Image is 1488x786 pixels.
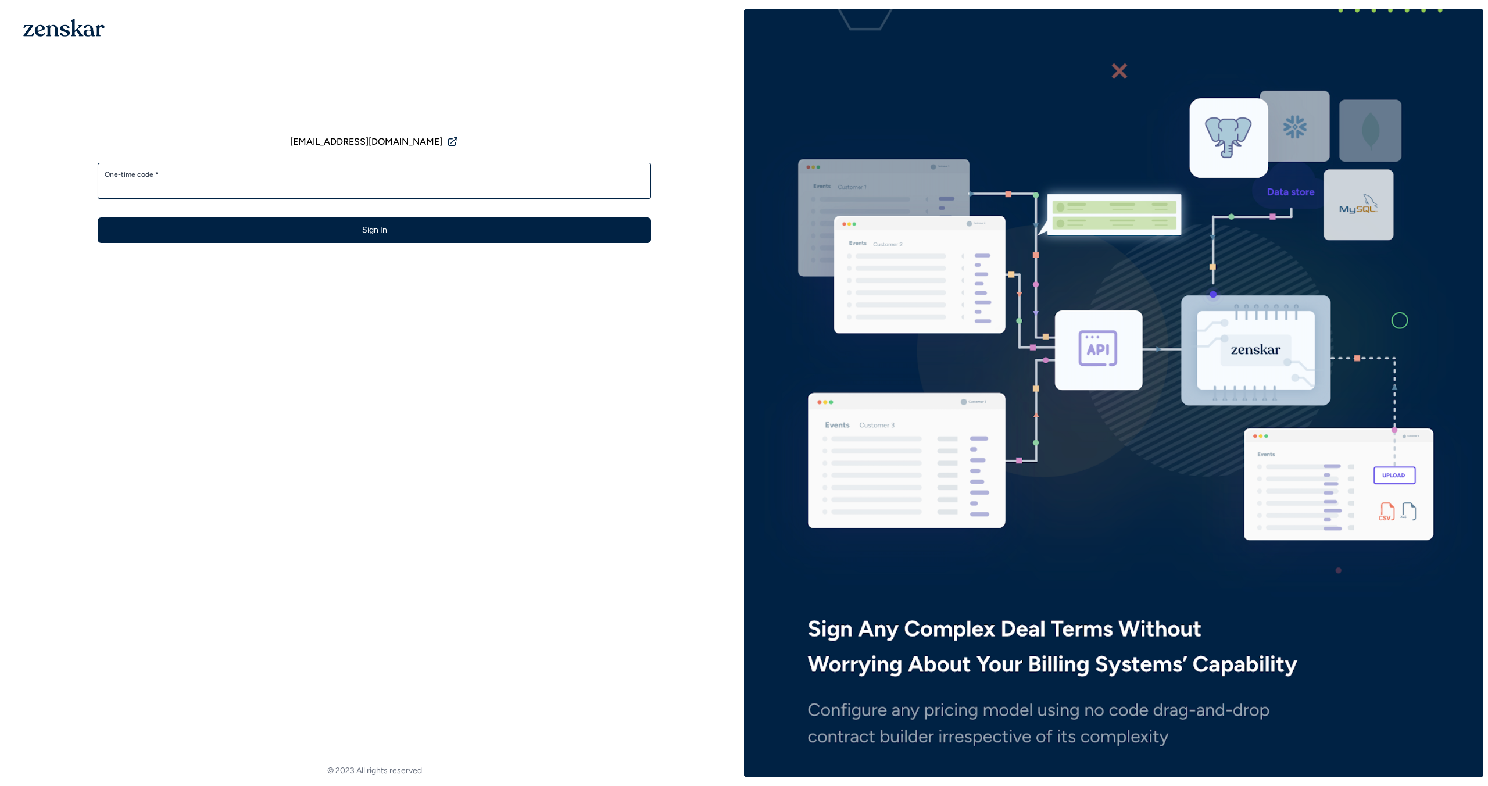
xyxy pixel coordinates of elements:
span: [EMAIL_ADDRESS][DOMAIN_NAME] [290,135,442,149]
button: Sign In [98,217,651,243]
footer: © 2023 All rights reserved [5,765,744,777]
img: 1OGAJ2xQqyY4LXKgY66KYq0eOWRCkrZdAb3gUhuVAqdWPZE9SRJmCz+oDMSn4zDLXe31Ii730ItAGKgCKgCCgCikA4Av8PJUP... [23,19,105,37]
label: One-time code * [105,170,644,179]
